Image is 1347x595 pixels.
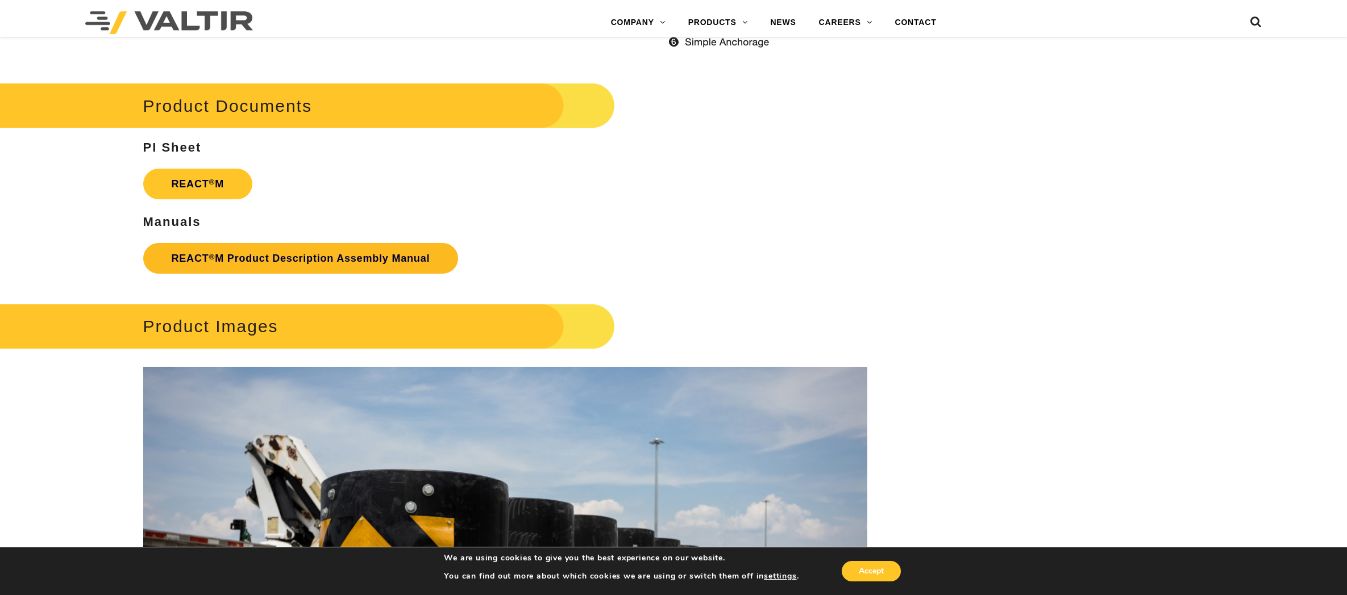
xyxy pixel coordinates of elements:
[808,11,884,34] a: CAREERS
[764,571,796,581] button: settings
[143,140,202,154] strong: PI Sheet
[444,553,799,563] p: We are using cookies to give you the best experience on our website.
[143,169,253,199] a: REACT®M
[172,178,224,190] strong: REACT M
[209,253,215,261] sup: ®
[143,243,459,274] a: REACT®M Product Description Assembly Manual
[143,215,201,229] strong: Manuals
[759,11,807,34] a: NEWS
[85,11,253,34] img: Valtir
[209,178,215,186] sup: ®
[842,561,901,581] button: Accept
[444,571,799,581] p: You can find out more about which cookies we are using or switch them off in .
[677,11,759,34] a: PRODUCTS
[883,11,947,34] a: CONTACT
[600,11,677,34] a: COMPANY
